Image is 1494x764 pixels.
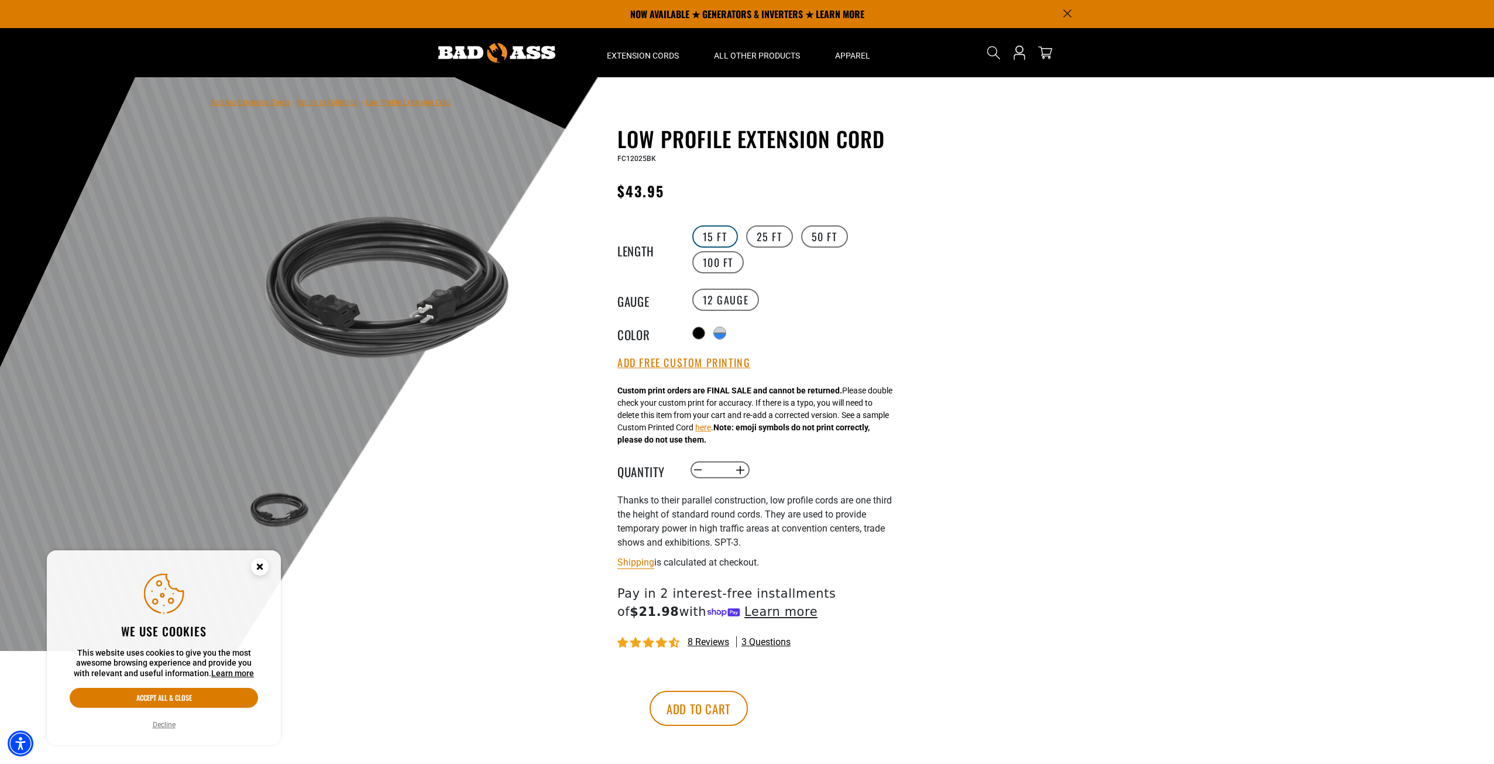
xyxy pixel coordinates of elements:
summary: Extension Cords [589,28,696,77]
div: is calculated at checkout. [617,554,904,570]
button: Add to cart [650,691,748,726]
button: Decline [149,719,179,731]
a: Open this option [1010,28,1029,77]
span: 8 reviews [688,636,729,647]
a: Bad Ass Extension Cords [211,98,290,107]
p: Thanks to their parallel construction, low profile cords are one third the height of standard rou... [617,494,904,550]
span: Low Profile Extension Cord [366,98,451,107]
h1: Low Profile Extension Cord [617,126,904,151]
button: here [695,422,711,434]
label: 100 FT [692,251,744,273]
summary: Apparel [818,28,888,77]
span: 3 questions [741,636,791,649]
span: › [361,98,363,107]
span: › [292,98,294,107]
label: 12 Gauge [692,289,760,311]
img: black [245,156,527,438]
nav: breadcrumbs [211,95,451,109]
legend: Color [617,326,676,341]
span: $43.95 [617,180,664,201]
div: Accessibility Menu [8,731,33,756]
a: Shipping [617,557,654,568]
button: Accept all & close [70,688,258,708]
strong: Note: emoji symbols do not print correctly, please do not use them. [617,423,870,444]
button: Add Free Custom Printing [617,357,750,369]
legend: Length [617,242,676,257]
span: 4.50 stars [617,638,682,649]
strong: Custom print orders are FINAL SALE and cannot be returned. [617,386,842,395]
a: Return to Collection [297,98,359,107]
label: Quantity [617,462,676,478]
p: This website uses cookies to give you the most awesome browsing experience and provide you with r... [70,648,258,679]
span: Apparel [835,50,870,61]
summary: Search [984,43,1003,62]
img: Bad Ass Extension Cords [438,43,555,63]
div: Please double check your custom print for accuracy. If there is a typo, you will need to delete t... [617,385,892,446]
img: black [245,478,313,546]
span: Extension Cords [607,50,679,61]
a: cart [1036,46,1055,60]
label: 15 FT [692,225,738,248]
button: Close this option [239,550,281,587]
summary: All Other Products [696,28,818,77]
a: This website uses cookies to give you the most awesome browsing experience and provide you with r... [211,669,254,678]
aside: Cookie Consent [47,550,281,746]
label: 50 FT [801,225,848,248]
legend: Gauge [617,292,676,307]
span: FC12025BK [617,155,656,163]
span: All Other Products [714,50,800,61]
h2: We use cookies [70,623,258,639]
label: 25 FT [746,225,793,248]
